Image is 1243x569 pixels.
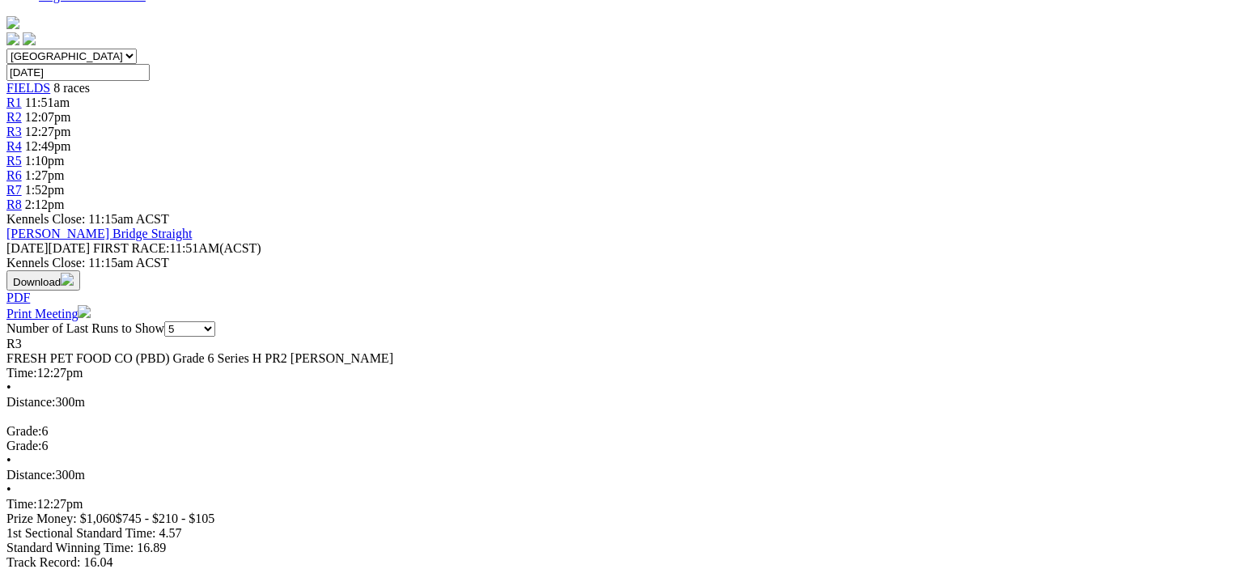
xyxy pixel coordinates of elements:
div: FRESH PET FOOD CO (PBD) Grade 6 Series H PR2 [PERSON_NAME] [6,351,1224,366]
div: 300m [6,395,1224,410]
span: Distance: [6,468,55,482]
span: 12:07pm [25,110,71,124]
span: FIRST RACE: [93,241,169,255]
a: FIELDS [6,81,50,95]
a: R6 [6,168,22,182]
div: 12:27pm [6,497,1224,512]
span: [DATE] [6,241,49,255]
span: Standard Winning Time: [6,541,134,554]
span: Time: [6,366,37,380]
div: Number of Last Runs to Show [6,321,1224,337]
span: Time: [6,497,37,511]
span: • [6,482,11,496]
span: [DATE] [6,241,90,255]
a: [PERSON_NAME] Bridge Straight [6,227,192,240]
a: R3 [6,125,22,138]
button: Download [6,270,80,291]
span: 4.57 [159,526,181,540]
img: download.svg [61,273,74,286]
input: Select date [6,64,150,81]
span: 1:10pm [25,154,65,168]
span: Distance: [6,395,55,409]
img: logo-grsa-white.png [6,16,19,29]
span: • [6,380,11,394]
img: facebook.svg [6,32,19,45]
span: R3 [6,337,22,350]
a: Print Meeting [6,307,91,321]
span: Grade: [6,424,42,438]
a: R2 [6,110,22,124]
div: Kennels Close: 11:15am ACST [6,256,1224,270]
a: R1 [6,96,22,109]
span: 12:27pm [25,125,71,138]
a: R4 [6,139,22,153]
span: 16.89 [137,541,166,554]
img: printer.svg [78,305,91,318]
div: 12:27pm [6,366,1224,380]
div: 300m [6,468,1224,482]
span: 8 races [53,81,90,95]
span: 11:51AM(ACST) [93,241,261,255]
span: 1st Sectional Standard Time: [6,526,155,540]
a: R8 [6,197,22,211]
a: R7 [6,183,22,197]
div: 6 [6,424,1224,439]
span: Track Record: [6,555,80,569]
div: Download [6,291,1224,305]
span: $745 - $210 - $105 [116,512,215,525]
span: 12:49pm [25,139,71,153]
a: R5 [6,154,22,168]
span: Kennels Close: 11:15am ACST [6,212,169,226]
span: 1:27pm [25,168,65,182]
div: 6 [6,439,1224,453]
span: 2:12pm [25,197,65,211]
span: 1:52pm [25,183,65,197]
span: 16.04 [83,555,112,569]
a: PDF [6,291,30,304]
img: twitter.svg [23,32,36,45]
span: • [6,453,11,467]
span: 11:51am [25,96,70,109]
span: Grade: [6,439,42,452]
div: Prize Money: $1,060 [6,512,1224,526]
